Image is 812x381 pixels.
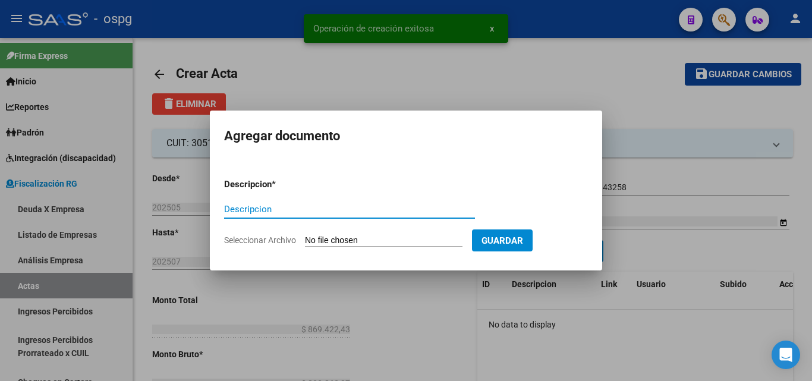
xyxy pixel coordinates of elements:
button: Guardar [472,229,533,251]
h2: Agregar documento [224,125,588,147]
div: Open Intercom Messenger [772,341,800,369]
span: Guardar [481,235,523,246]
p: Descripcion [224,178,333,191]
span: Seleccionar Archivo [224,235,296,245]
